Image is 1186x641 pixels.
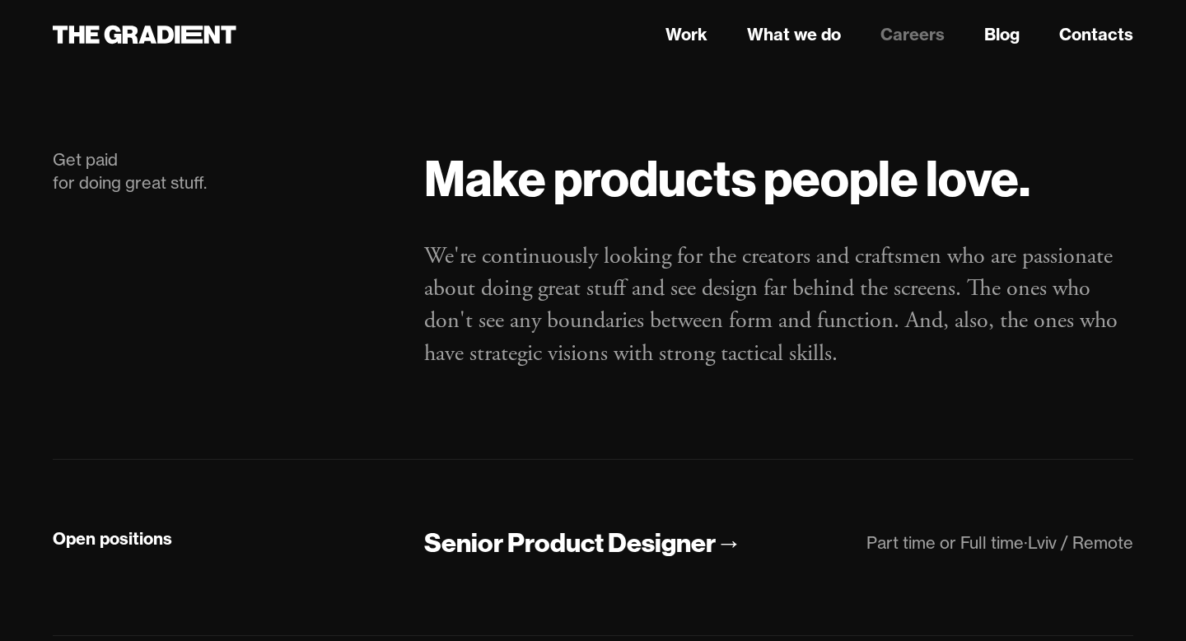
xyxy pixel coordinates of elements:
[53,148,391,194] div: Get paid for doing great stuff.
[984,22,1020,47] a: Blog
[424,526,716,560] div: Senior Product Designer
[1024,532,1028,553] div: ·
[424,147,1030,209] strong: Make products people love.
[747,22,841,47] a: What we do
[1028,532,1133,553] div: Lviv / Remote
[866,532,1024,553] div: Part time or Full time
[424,241,1133,370] p: We're continuously looking for the creators and craftsmen who are passionate about doing great st...
[716,526,742,560] div: →
[880,22,945,47] a: Careers
[665,22,707,47] a: Work
[424,526,742,561] a: Senior Product Designer→
[1059,22,1133,47] a: Contacts
[53,528,172,549] strong: Open positions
